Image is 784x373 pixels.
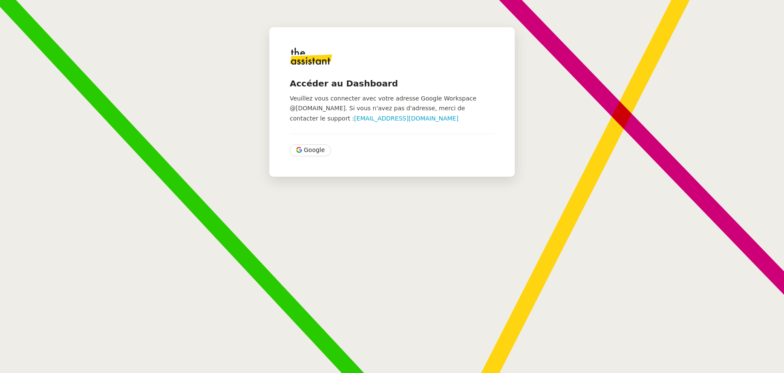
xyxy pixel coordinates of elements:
button: Google [290,144,331,156]
a: [EMAIL_ADDRESS][DOMAIN_NAME] [354,115,458,122]
span: Veuillez vous connecter avec votre adresse Google Workspace @[DOMAIN_NAME]. Si vous n'avez pas d'... [290,95,476,122]
h4: Accéder au Dashboard [290,77,494,89]
span: Google [304,145,325,155]
img: logo [290,48,332,65]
